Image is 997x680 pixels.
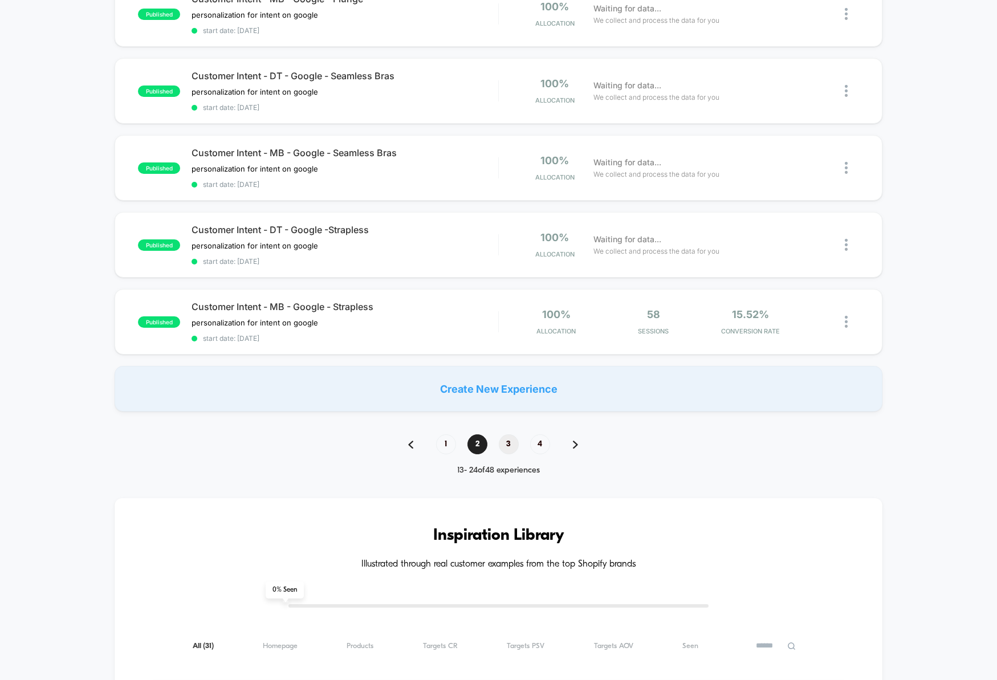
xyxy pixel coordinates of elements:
span: Waiting for data... [593,2,661,15]
span: 4 [530,434,550,454]
span: Homepage [263,642,298,650]
span: We collect and process the data for you [593,15,719,26]
span: 1 [436,434,456,454]
span: published [138,162,180,174]
span: 100% [540,78,569,89]
span: 3 [499,434,519,454]
span: CONVERSION RATE [705,327,796,335]
span: Targets CR [423,642,458,650]
span: start date: [DATE] [192,334,498,343]
span: We collect and process the data for you [593,169,719,180]
span: We collect and process the data for you [593,246,719,256]
span: All [193,642,214,650]
span: 100% [540,231,569,243]
span: Targets AOV [594,642,633,650]
span: Customer Intent - MB - Google - Seamless Bras [192,147,498,158]
span: Allocation [535,250,575,258]
span: Customer Intent - MB - Google - Strapless [192,301,498,312]
h3: Inspiration Library [149,527,848,545]
span: published [138,316,180,328]
span: ( 31 ) [203,642,214,650]
span: Allocation [535,173,575,181]
h4: Illustrated through real customer examples from the top Shopify brands [149,559,848,570]
span: Waiting for data... [593,156,661,169]
span: Allocation [535,96,575,104]
span: personalization for intent on google [192,318,318,327]
span: published [138,85,180,97]
span: 100% [540,1,569,13]
span: 15.52% [732,308,769,320]
span: start date: [DATE] [192,180,498,189]
span: Seen [682,642,698,650]
span: personalization for intent on google [192,164,318,173]
img: close [845,8,848,20]
span: Allocation [535,19,575,27]
div: 13 - 24 of 48 experiences [397,466,601,475]
span: Targets PSV [507,642,544,650]
span: personalization for intent on google [192,87,318,96]
span: 100% [540,154,569,166]
span: Waiting for data... [593,79,661,92]
span: start date: [DATE] [192,257,498,266]
span: personalization for intent on google [192,10,318,19]
span: 2 [467,434,487,454]
span: Products [347,642,373,650]
span: published [138,9,180,20]
img: close [845,239,848,251]
span: start date: [DATE] [192,26,498,35]
img: pagination back [408,441,413,449]
span: Customer Intent - DT - Google - Seamless Bras [192,70,498,82]
span: 58 [647,308,660,320]
span: personalization for intent on google [192,241,318,250]
span: start date: [DATE] [192,103,498,112]
span: 0 % Seen [266,581,304,598]
span: Waiting for data... [593,233,661,246]
span: published [138,239,180,251]
span: Allocation [536,327,576,335]
span: Customer Intent - DT - Google -Strapless [192,224,498,235]
span: 100% [542,308,571,320]
div: Create New Experience [115,366,882,412]
span: We collect and process the data for you [593,92,719,103]
img: close [845,316,848,328]
span: Sessions [608,327,699,335]
img: close [845,162,848,174]
img: close [845,85,848,97]
img: pagination forward [573,441,578,449]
